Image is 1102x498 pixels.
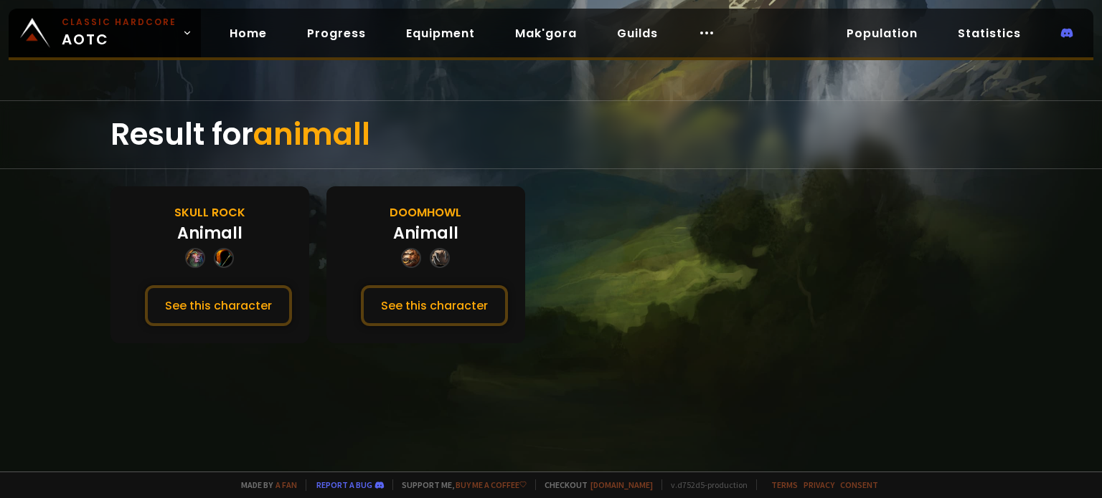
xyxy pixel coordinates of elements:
a: Population [835,19,929,48]
a: Progress [296,19,377,48]
a: Home [218,19,278,48]
span: Made by [232,479,297,490]
a: [DOMAIN_NAME] [590,479,653,490]
a: Mak'gora [504,19,588,48]
span: Support me, [392,479,527,490]
a: Equipment [395,19,486,48]
a: Report a bug [316,479,372,490]
span: v. d752d5 - production [661,479,748,490]
span: animall [253,113,370,155]
a: Buy me a coffee [456,479,527,490]
span: AOTC [62,16,176,50]
div: Animall [393,221,458,245]
button: See this character [145,285,292,326]
a: Terms [771,479,798,490]
div: Skull Rock [174,203,245,221]
span: Checkout [535,479,653,490]
a: Privacy [804,479,834,490]
a: Statistics [946,19,1032,48]
a: a fan [275,479,297,490]
button: See this character [361,285,508,326]
div: Animall [177,221,242,245]
a: Classic HardcoreAOTC [9,9,201,57]
a: Guilds [606,19,669,48]
a: Consent [840,479,878,490]
small: Classic Hardcore [62,16,176,29]
div: Result for [110,101,992,168]
div: Doomhowl [390,203,461,221]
